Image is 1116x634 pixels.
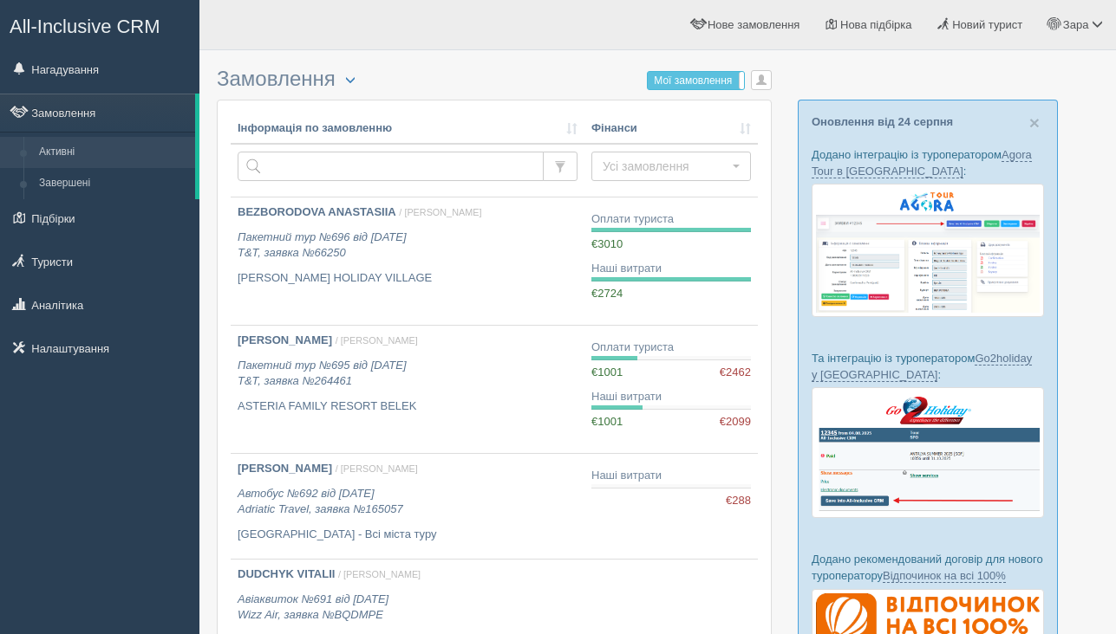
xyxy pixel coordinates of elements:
[238,462,332,475] b: [PERSON_NAME]
[238,592,388,622] i: Авіаквиток №691 від [DATE] Wizz Air, заявка №BQDMPE
[1,1,199,49] a: All-Inclusive CRM
[399,207,481,217] span: / [PERSON_NAME]
[10,16,160,37] span: All-Inclusive CRM
[883,569,1006,583] a: Відпочинок на всі 100%
[812,115,953,128] a: Оновлення від 24 серпня
[338,569,421,579] span: / [PERSON_NAME]
[840,18,912,31] span: Нова підбірка
[720,365,751,381] span: €2462
[812,184,1044,316] img: agora-tour-%D0%B7%D0%B0%D1%8F%D0%B2%D0%BA%D0%B8-%D1%81%D1%80%D0%BC-%D0%B4%D0%BB%D1%8F-%D1%82%D1%8...
[708,18,799,31] span: Нове замовлення
[231,326,584,453] a: [PERSON_NAME] / [PERSON_NAME] Пакетний тур №695 від [DATE]T&T, заявка №264461 ASTERIA FAMILY RESO...
[238,230,407,260] i: Пакетний тур №696 від [DATE] T&T, заявка №66250
[238,487,403,516] i: Автобус №692 від [DATE] Adriatic Travel, заявка №165057
[591,415,623,428] span: €1001
[238,527,578,543] p: [GEOGRAPHIC_DATA] - Всі міста туру
[336,335,418,346] span: / [PERSON_NAME]
[812,350,1044,383] p: Та інтеграцію із туроператором :
[812,352,1032,382] a: Go2holiday у [GEOGRAPHIC_DATA]
[726,493,751,509] span: €288
[1029,113,1040,133] span: ×
[812,148,1032,178] a: Agora Tour в [GEOGRAPHIC_DATA]
[591,261,751,277] div: Наші витрати
[591,237,623,250] span: €3010
[1029,113,1040,132] button: Close
[591,211,751,228] div: Оплати туриста
[31,137,195,168] a: Активні
[231,197,584,325] a: BEZBORODOVA ANASTASIIA / [PERSON_NAME] Пакетний тур №696 від [DATE]T&T, заявка №66250 [PERSON_NAM...
[231,454,584,559] a: [PERSON_NAME] / [PERSON_NAME] Автобус №692 від [DATE]Adriatic Travel, заявка №165057 [GEOGRAPHIC_...
[238,398,578,415] p: ASTERIA FAMILY RESORT BELEK
[31,168,195,199] a: Завершені
[238,205,396,218] b: BEZBORODOVA ANASTASIIA
[238,152,544,181] input: Пошук за номером замовлення, ПІБ або паспортом туриста
[1063,18,1089,31] span: Зара
[238,359,407,388] i: Пакетний тур №695 від [DATE] T&T, заявка №264461
[591,389,751,405] div: Наші витрати
[238,270,578,287] p: [PERSON_NAME] HOLIDAY VILLAGE
[603,158,728,175] span: Усі замовлення
[591,340,751,356] div: Оплати туриста
[952,18,1022,31] span: Новий турист
[336,463,418,474] span: / [PERSON_NAME]
[591,287,623,300] span: €2724
[812,551,1044,584] p: Додано рекомендований договір для нового туроператору
[217,68,772,91] h3: Замовлення
[238,333,332,346] b: [PERSON_NAME]
[238,120,578,137] a: Інформація по замовленню
[591,152,751,181] button: Усі замовлення
[812,387,1044,518] img: go2holiday-bookings-crm-for-travel-agency.png
[812,146,1044,179] p: Додано інтеграцію із туроператором :
[591,120,751,137] a: Фінанси
[720,414,751,430] span: €2099
[238,567,335,580] b: DUDCHYK VITALII
[591,366,623,378] span: €1001
[591,468,751,484] div: Наші витрати
[648,72,744,89] label: Мої замовлення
